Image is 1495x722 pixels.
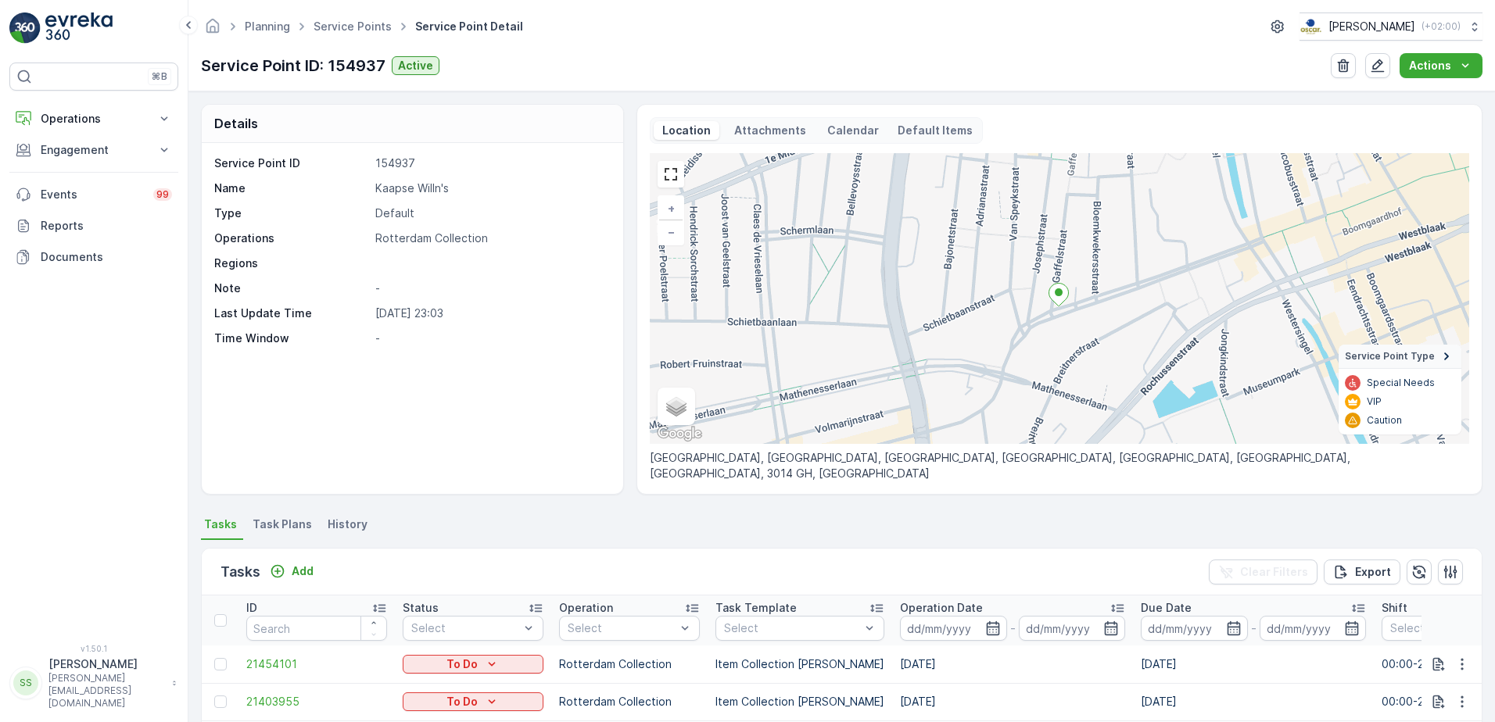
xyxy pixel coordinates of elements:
[48,672,164,709] p: [PERSON_NAME][EMAIL_ADDRESS][DOMAIN_NAME]
[375,306,607,321] p: [DATE] 23:03
[724,620,860,636] p: Select
[668,202,675,215] span: +
[245,20,290,33] a: Planning
[9,656,178,709] button: SS[PERSON_NAME][PERSON_NAME][EMAIL_ADDRESS][DOMAIN_NAME]
[9,644,178,653] span: v 1.50.1
[1422,20,1461,33] p: ( +02:00 )
[1382,600,1407,616] p: Shift
[411,620,519,636] p: Select
[246,656,387,672] a: 21454101
[403,655,543,674] button: To Do
[559,600,613,616] p: Operation
[654,424,705,444] a: Open this area in Google Maps (opens a new window)
[41,187,144,202] p: Events
[246,694,387,709] a: 21403955
[9,13,41,44] img: logo
[892,645,1133,683] td: [DATE]
[204,23,221,37] a: Homepage
[375,281,607,296] p: -
[1141,616,1248,641] input: dd/mm/yyyy
[654,424,705,444] img: Google
[1133,645,1374,683] td: [DATE]
[9,179,178,210] a: Events99
[41,249,172,265] p: Documents
[214,206,369,221] p: Type
[9,103,178,134] button: Operations
[214,155,369,171] p: Service Point ID
[1355,564,1391,580] p: Export
[264,562,320,581] button: Add
[403,600,439,616] p: Status
[1339,345,1461,369] summary: Service Point Type
[827,123,879,138] p: Calendar
[152,70,167,83] p: ⌘B
[1133,683,1374,720] td: [DATE]
[214,658,227,670] div: Toggle Row Selected
[392,56,439,75] button: Active
[1300,13,1482,41] button: [PERSON_NAME](+02:00)
[659,197,683,220] a: Zoom In
[715,600,797,616] p: Task Template
[659,163,683,186] a: View Fullscreen
[375,231,607,246] p: Rotterdam Collection
[41,218,172,234] p: Reports
[568,620,676,636] p: Select
[253,516,312,532] span: Task Plans
[1324,559,1400,584] button: Export
[375,331,607,346] p: -
[659,389,694,424] a: Layers
[292,563,314,579] p: Add
[246,600,257,616] p: ID
[214,281,369,296] p: Note
[559,694,700,709] p: Rotterdam Collection
[732,123,808,138] p: Attachments
[45,13,113,44] img: logo_light-DOdMpM7g.png
[892,683,1133,720] td: [DATE]
[41,142,147,158] p: Engagement
[660,123,713,138] p: Location
[41,111,147,127] p: Operations
[1367,377,1435,389] p: Special Needs
[9,134,178,166] button: Engagement
[214,306,369,321] p: Last Update Time
[204,516,237,532] span: Tasks
[1240,564,1308,580] p: Clear Filters
[13,670,38,695] div: SS
[214,256,369,271] p: Regions
[900,600,983,616] p: Operation Date
[9,210,178,241] a: Reports
[214,231,369,246] p: Operations
[398,58,433,73] p: Active
[659,220,683,244] a: Zoom Out
[220,561,260,583] p: Tasks
[1019,616,1126,641] input: dd/mm/yyyy
[375,155,607,171] p: 154937
[214,180,369,196] p: Name
[156,188,169,201] p: 99
[1367,414,1402,427] p: Caution
[1209,559,1318,584] button: Clear Filters
[898,123,973,138] p: Default Items
[403,692,543,711] button: To Do
[9,241,178,273] a: Documents
[1409,58,1451,73] p: Actions
[48,656,164,672] p: [PERSON_NAME]
[412,19,526,34] span: Service Point Detail
[559,656,700,672] p: Rotterdam Collection
[246,616,387,641] input: Search
[214,695,227,708] div: Toggle Row Selected
[900,616,1007,641] input: dd/mm/yyyy
[715,656,884,672] p: Item Collection [PERSON_NAME]
[214,114,258,133] p: Details
[1345,350,1435,363] span: Service Point Type
[1400,53,1482,78] button: Actions
[1260,616,1367,641] input: dd/mm/yyyy
[1141,600,1192,616] p: Due Date
[214,331,369,346] p: Time Window
[1251,619,1257,638] p: -
[201,54,385,77] p: Service Point ID: 154937
[1300,18,1322,35] img: basis-logo_rgb2x.png
[715,694,884,709] p: Item Collection [PERSON_NAME]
